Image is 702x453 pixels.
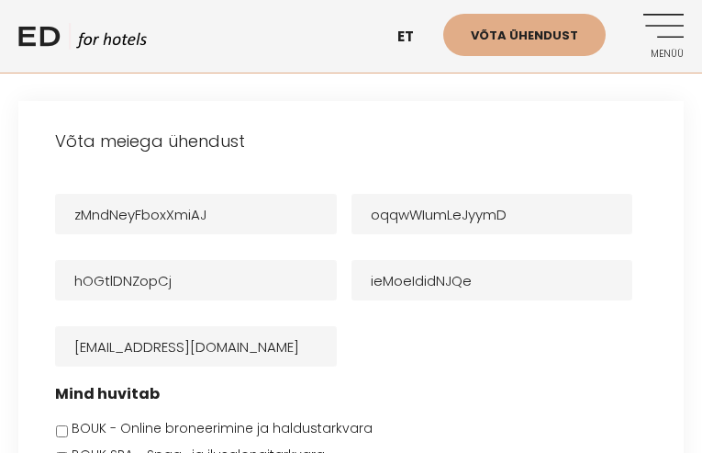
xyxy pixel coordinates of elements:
[55,326,337,367] input: E-post
[55,129,647,153] h3: Võta meiega ühendust
[633,14,684,64] a: Menüü
[633,49,684,60] span: Menüü
[55,260,337,300] input: Telefon
[388,18,443,54] a: et
[351,194,633,234] input: Ettevõtte
[351,260,633,300] input: Veebileht
[55,194,337,234] input: Nimi
[443,14,606,56] a: Võta ühendust
[55,385,160,404] label: Mind huvitab
[72,419,373,438] label: BOUK - Online broneerimine ja haldustarkvara
[18,23,147,51] a: ED HOTELS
